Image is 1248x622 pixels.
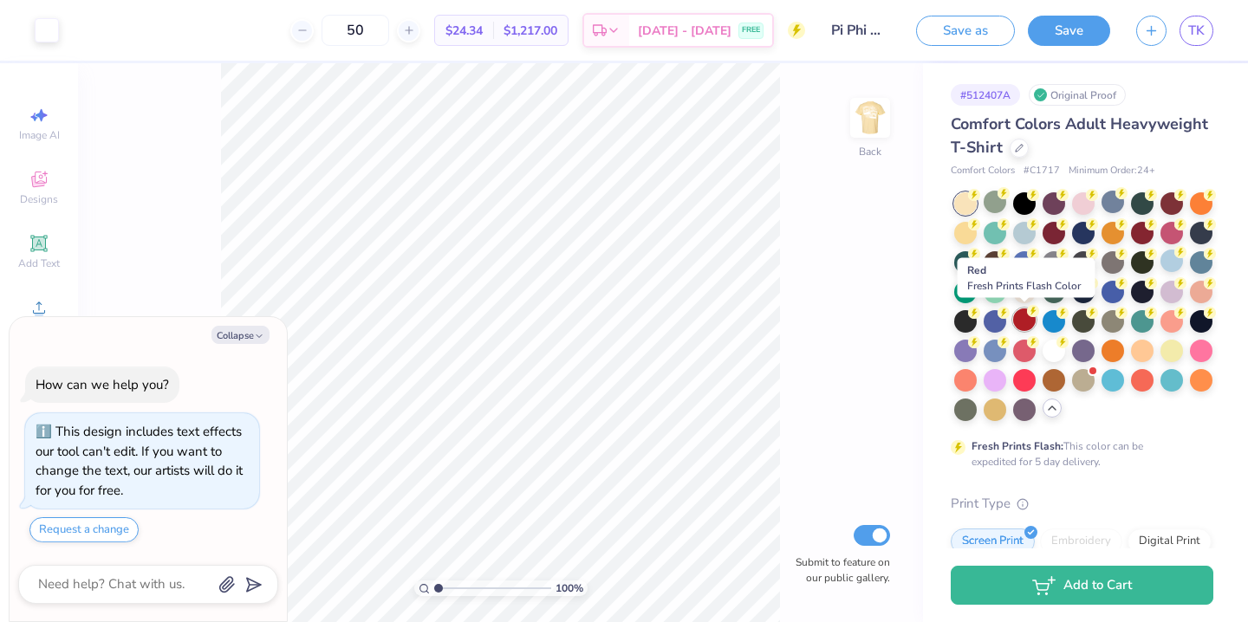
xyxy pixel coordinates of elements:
[1069,164,1155,178] span: Minimum Order: 24 +
[818,13,903,48] input: Untitled Design
[1029,84,1126,106] div: Original Proof
[958,258,1095,298] div: Red
[967,279,1081,293] span: Fresh Prints Flash Color
[1188,21,1205,41] span: TK
[322,15,389,46] input: – –
[1128,528,1212,554] div: Digital Print
[29,517,139,542] button: Request a change
[951,528,1035,554] div: Screen Print
[1028,16,1110,46] button: Save
[859,144,881,159] div: Back
[951,84,1020,106] div: # 512407A
[951,113,1208,158] span: Comfort Colors Adult Heavyweight T-Shirt
[445,22,483,40] span: $24.34
[786,554,890,586] label: Submit to feature on our public gallery.
[1180,16,1213,46] a: TK
[556,580,583,596] span: 100 %
[638,22,731,40] span: [DATE] - [DATE]
[951,164,1015,178] span: Comfort Colors
[742,24,760,36] span: FREE
[18,256,60,270] span: Add Text
[36,423,243,499] div: This design includes text effects our tool can't edit. If you want to change the text, our artist...
[20,192,58,206] span: Designs
[504,22,557,40] span: $1,217.00
[1024,164,1060,178] span: # C1717
[1040,528,1122,554] div: Embroidery
[853,100,887,135] img: Back
[916,16,1015,46] button: Save as
[36,376,169,393] div: How can we help you?
[951,494,1213,514] div: Print Type
[951,566,1213,605] button: Add to Cart
[211,326,270,344] button: Collapse
[972,439,1063,453] strong: Fresh Prints Flash:
[19,128,60,142] span: Image AI
[972,438,1185,470] div: This color can be expedited for 5 day delivery.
